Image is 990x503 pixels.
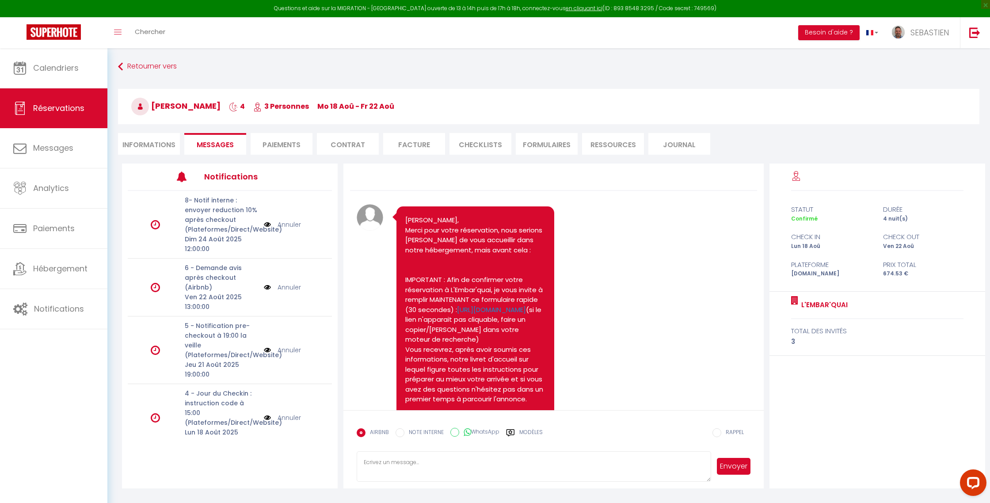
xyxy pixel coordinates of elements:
div: statut [785,204,877,215]
div: Ven 22 Aoû [877,242,969,251]
div: check in [785,232,877,242]
div: Lun 18 Aoû [785,242,877,251]
img: Super Booking [27,24,81,40]
li: Contrat [317,133,379,155]
button: Besoin d'aide ? [798,25,860,40]
a: Annuler [278,282,301,292]
label: Modèles [519,428,543,444]
span: Messages [197,140,234,150]
label: WhatsApp [459,428,499,438]
li: Journal [648,133,710,155]
span: Hébergement [33,263,88,274]
p: 8- Notif interne : envoyer reduction 10% après checkout (Plateformes/Direct/Website) [185,195,258,234]
a: Annuler [278,413,301,423]
p: Dim 24 Août 2025 12:00:00 [185,234,258,254]
a: L'Embar'quai [798,300,848,310]
span: 3 Personnes [253,101,309,111]
div: 4 nuit(s) [877,215,969,223]
button: Envoyer [717,458,750,475]
div: Plateforme [785,259,877,270]
label: NOTE INTERNE [404,428,444,438]
span: Notifications [34,303,84,314]
h3: Notifications [204,167,289,187]
span: SEBASTIEN [910,27,949,38]
p: 6 - Demande avis après checkout (Airbnb) [185,263,258,292]
pre: [PERSON_NAME], Merci pour votre réservation, nous serions [PERSON_NAME] de vous accueillir dans n... [405,215,545,444]
li: FORMULAIRES [516,133,578,155]
p: Ven 22 Août 2025 13:00:00 [185,292,258,312]
p: Lun 18 Août 2025 15:00:00 [185,427,258,447]
a: Annuler [278,220,301,229]
img: logout [969,27,980,38]
span: [PERSON_NAME] [131,100,221,111]
div: Prix total [877,259,969,270]
a: en cliquant ici [566,4,602,12]
span: Calendriers [33,62,79,73]
p: 5 - Notification pre-checkout à 19:00 la veille (Plateformes/Direct/Website) [185,321,258,360]
img: ... [891,25,905,40]
a: Chercher [128,17,172,48]
a: Annuler [278,345,301,355]
li: Paiements [251,133,312,155]
div: [DOMAIN_NAME] [785,270,877,278]
div: durée [877,204,969,215]
p: Jeu 21 Août 2025 19:00:00 [185,360,258,379]
a: Retourner vers [118,59,979,75]
span: 4 [229,101,245,111]
span: Analytics [33,183,69,194]
a: ... SEBASTIEN [885,17,960,48]
a: [URL][DOMAIN_NAME] [457,305,526,314]
li: Ressources [582,133,644,155]
li: CHECKLISTS [449,133,511,155]
label: RAPPEL [721,428,744,438]
span: Mo 18 Aoû - Fr 22 Aoû [317,101,394,111]
div: 674.53 € [877,270,969,278]
li: Facture [383,133,445,155]
p: 4 - Jour du Checkin : instruction code à 15:00 (Plateformes/Direct/Website) [185,389,258,427]
iframe: LiveChat chat widget [953,466,990,503]
div: 3 [791,336,964,347]
span: Confirmé [791,215,818,222]
span: Messages [33,142,73,153]
span: Réservations [33,103,84,114]
span: Chercher [135,27,165,36]
div: total des invités [791,326,964,336]
img: NO IMAGE [264,220,271,229]
img: NO IMAGE [264,345,271,355]
span: Paiements [33,223,75,234]
img: avatar.png [357,204,383,231]
div: check out [877,232,969,242]
li: Informations [118,133,180,155]
img: NO IMAGE [264,282,271,292]
label: AIRBNB [366,428,389,438]
img: NO IMAGE [264,413,271,423]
